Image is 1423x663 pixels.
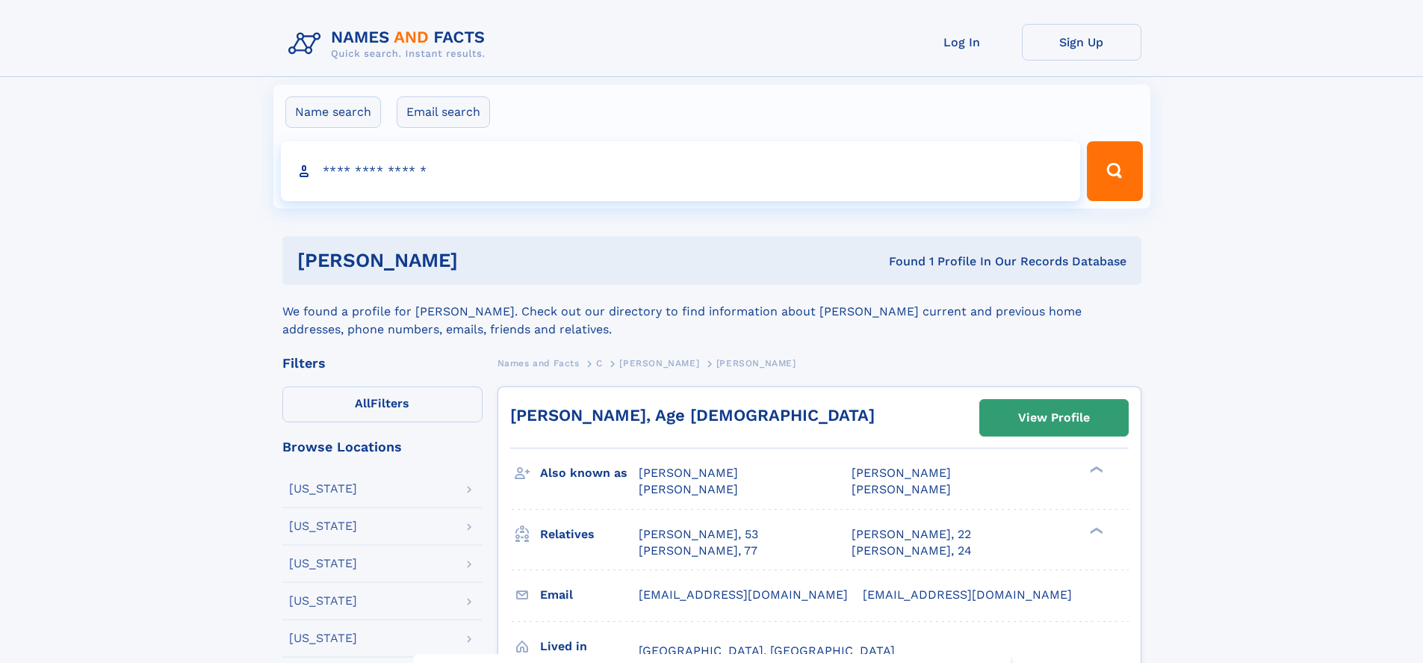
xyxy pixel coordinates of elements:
button: Search Button [1087,141,1142,201]
div: Filters [282,357,483,370]
h1: [PERSON_NAME] [297,251,674,270]
span: [PERSON_NAME] [619,358,699,368]
img: Logo Names and Facts [282,24,497,64]
span: [PERSON_NAME] [852,466,951,480]
h3: Relatives [540,522,639,547]
span: All [355,396,371,410]
a: [PERSON_NAME], Age [DEMOGRAPHIC_DATA] [510,406,875,425]
input: search input [281,141,1081,201]
div: Browse Locations [282,440,483,454]
span: [PERSON_NAME] [852,482,951,496]
span: [PERSON_NAME] [639,466,738,480]
span: [EMAIL_ADDRESS][DOMAIN_NAME] [863,588,1072,602]
a: Log In [902,24,1022,61]
div: We found a profile for [PERSON_NAME]. Check out our directory to find information about [PERSON_N... [282,285,1141,339]
a: [PERSON_NAME] [619,354,699,372]
div: [US_STATE] [289,558,357,570]
div: [US_STATE] [289,483,357,495]
span: C [596,358,603,368]
div: Found 1 Profile In Our Records Database [673,253,1126,270]
div: [US_STATE] [289,520,357,532]
div: ❯ [1086,525,1104,535]
label: Filters [282,386,483,422]
h3: Lived in [540,634,639,659]
a: View Profile [980,400,1128,436]
h3: Email [540,582,639,608]
span: [EMAIL_ADDRESS][DOMAIN_NAME] [639,588,848,602]
a: Names and Facts [497,354,580,372]
a: [PERSON_NAME], 22 [852,526,971,543]
span: [PERSON_NAME] [716,358,796,368]
span: [GEOGRAPHIC_DATA], [GEOGRAPHIC_DATA] [639,644,895,658]
a: C [596,354,603,372]
span: [PERSON_NAME] [639,482,738,496]
div: [US_STATE] [289,632,357,644]
label: Name search [285,96,381,128]
label: Email search [397,96,490,128]
a: [PERSON_NAME], 53 [639,526,758,543]
div: View Profile [1018,401,1090,435]
div: [US_STATE] [289,595,357,607]
h3: Also known as [540,460,639,486]
a: [PERSON_NAME], 24 [852,543,972,559]
div: ❯ [1086,465,1104,475]
a: Sign Up [1022,24,1141,61]
a: [PERSON_NAME], 77 [639,543,757,559]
